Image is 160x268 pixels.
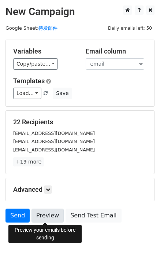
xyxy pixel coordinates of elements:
small: [EMAIL_ADDRESS][DOMAIN_NAME] [13,147,95,153]
div: Preview your emails before sending [8,225,82,243]
a: Load... [13,88,41,99]
span: Daily emails left: 50 [105,24,155,32]
a: +19 more [13,157,44,166]
small: [EMAIL_ADDRESS][DOMAIN_NAME] [13,131,95,136]
h5: Variables [13,47,75,55]
small: Google Sheet: [5,25,57,31]
h5: Advanced [13,186,147,194]
a: Send Test Email [66,209,121,223]
a: Send [5,209,30,223]
small: [EMAIL_ADDRESS][DOMAIN_NAME] [13,139,95,144]
a: 待发邮件 [38,25,57,31]
iframe: Chat Widget [123,233,160,268]
a: Daily emails left: 50 [105,25,155,31]
a: Templates [13,77,45,85]
h2: New Campaign [5,5,155,18]
button: Save [53,88,72,99]
h5: 22 Recipients [13,118,147,126]
h5: Email column [86,47,147,55]
a: Preview [31,209,64,223]
a: Copy/paste... [13,58,58,70]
